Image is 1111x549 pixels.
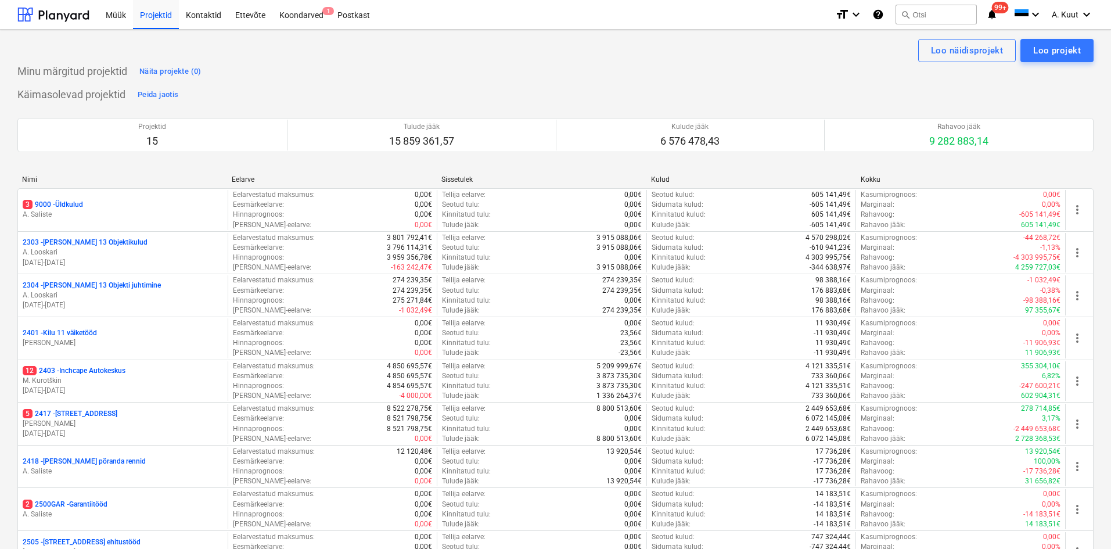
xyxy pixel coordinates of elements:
p: Kasumiprognoos : [861,404,917,414]
p: 0,00€ [1043,190,1060,200]
p: 605 141,49€ [1021,220,1060,230]
p: -23,56€ [619,348,642,358]
p: Rahavoo jääk : [861,263,905,272]
p: [DATE] - [DATE] [23,429,223,439]
p: 8 800 513,60€ [596,404,642,414]
p: Kinnitatud kulud : [652,210,706,220]
p: Sidumata kulud : [652,243,703,253]
p: Seotud tulu : [442,371,480,381]
button: Näita projekte (0) [136,62,204,81]
p: Seotud kulud : [652,318,695,328]
p: 8 521 798,75€ [387,424,432,434]
p: Eelarvestatud maksumus : [233,447,315,457]
p: A. Saliste [23,210,223,220]
p: 0,00€ [415,190,432,200]
i: keyboard_arrow_down [849,8,863,21]
p: [DATE] - [DATE] [23,300,223,310]
p: 100,00% [1034,457,1060,467]
p: -4 000,00€ [399,391,432,401]
p: -1 032,49€ [399,306,432,315]
p: 2303 - [PERSON_NAME] 13 Objektikulud [23,238,148,247]
p: 0,00€ [624,318,642,328]
p: Seotud tulu : [442,414,480,424]
p: Rahavoo jääk : [861,220,905,230]
p: Hinnaprognoos : [233,296,284,306]
p: -4 303 995,75€ [1013,253,1060,263]
p: 0,00€ [415,318,432,328]
p: 0,00€ [624,414,642,424]
p: 0,00€ [624,424,642,434]
p: Kinnitatud tulu : [442,424,491,434]
p: [PERSON_NAME]-eelarve : [233,220,311,230]
p: 4 121 335,51€ [806,381,851,391]
p: 3,17% [1042,414,1060,424]
i: notifications [986,8,998,21]
p: Kulude jääk : [652,220,691,230]
p: Kulude jääk : [652,263,691,272]
span: more_vert [1070,289,1084,303]
p: 6,82% [1042,371,1060,381]
p: 2304 - [PERSON_NAME] 13 Objekti juhtimine [23,281,161,290]
p: 176 883,68€ [811,286,851,296]
p: [DATE] - [DATE] [23,258,223,268]
button: Loo projekt [1020,39,1094,62]
p: Tulude jääk [389,122,454,132]
p: 2 449 653,68€ [806,404,851,414]
p: 3 915 088,06€ [596,233,642,243]
p: Kasumiprognoos : [861,233,917,243]
p: 602 904,31€ [1021,391,1060,401]
p: -17 736,28€ [1023,467,1060,476]
p: Eesmärkeelarve : [233,200,284,210]
p: 4 854 695,57€ [387,381,432,391]
p: 0,00% [1042,328,1060,338]
p: -11 906,93€ [1023,338,1060,348]
span: 1 [322,7,334,15]
p: 12 120,48€ [397,447,432,457]
p: 15 [138,134,166,148]
p: -11 930,49€ [814,328,851,338]
p: Seotud tulu : [442,286,480,296]
div: 122403 -Inchcape AutokeskusM. Kurotškin[DATE]-[DATE] [23,366,223,396]
p: Rahavoo jääk : [861,306,905,315]
p: Marginaal : [861,286,894,296]
p: Kinnitatud tulu : [442,338,491,348]
p: Eelarvestatud maksumus : [233,190,315,200]
p: Rahavoo jääk [929,122,988,132]
p: 274 239,35€ [602,275,642,285]
p: 9000 - Üldkulud [23,200,83,210]
p: -605 141,49€ [810,200,851,210]
p: Minu märgitud projektid [17,64,127,78]
p: 0,00€ [624,200,642,210]
p: Käimasolevad projektid [17,88,125,102]
p: 0,00€ [624,190,642,200]
p: 176 883,68€ [811,306,851,315]
p: [PERSON_NAME]-eelarve : [233,476,311,486]
p: 274 239,35€ [602,306,642,315]
p: -17 736,28€ [814,457,851,467]
p: 2 728 368,53€ [1015,434,1060,444]
p: Sidumata kulud : [652,414,703,424]
p: Kasumiprognoos : [861,275,917,285]
p: 4 303 995,75€ [806,253,851,263]
p: Sidumata kulud : [652,371,703,381]
p: Kinnitatud tulu : [442,467,491,476]
span: more_vert [1070,331,1084,345]
p: 0,00€ [624,220,642,230]
p: A. Saliste [23,467,223,476]
p: 605 141,49€ [811,210,851,220]
p: Projektid [138,122,166,132]
p: 0,00€ [415,348,432,358]
p: Seotud kulud : [652,404,695,414]
p: Tellija eelarve : [442,233,486,243]
p: 3 873 735,30€ [596,371,642,381]
p: 17 736,28€ [815,467,851,476]
span: more_vert [1070,203,1084,217]
p: Marginaal : [861,328,894,338]
span: 99+ [992,2,1009,13]
p: Rahavoo jääk : [861,434,905,444]
p: 0,00€ [415,467,432,476]
p: Kulude jääk [660,122,720,132]
p: Rahavoog : [861,467,894,476]
p: 11 930,49€ [815,338,851,348]
p: Eelarvestatud maksumus : [233,404,315,414]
